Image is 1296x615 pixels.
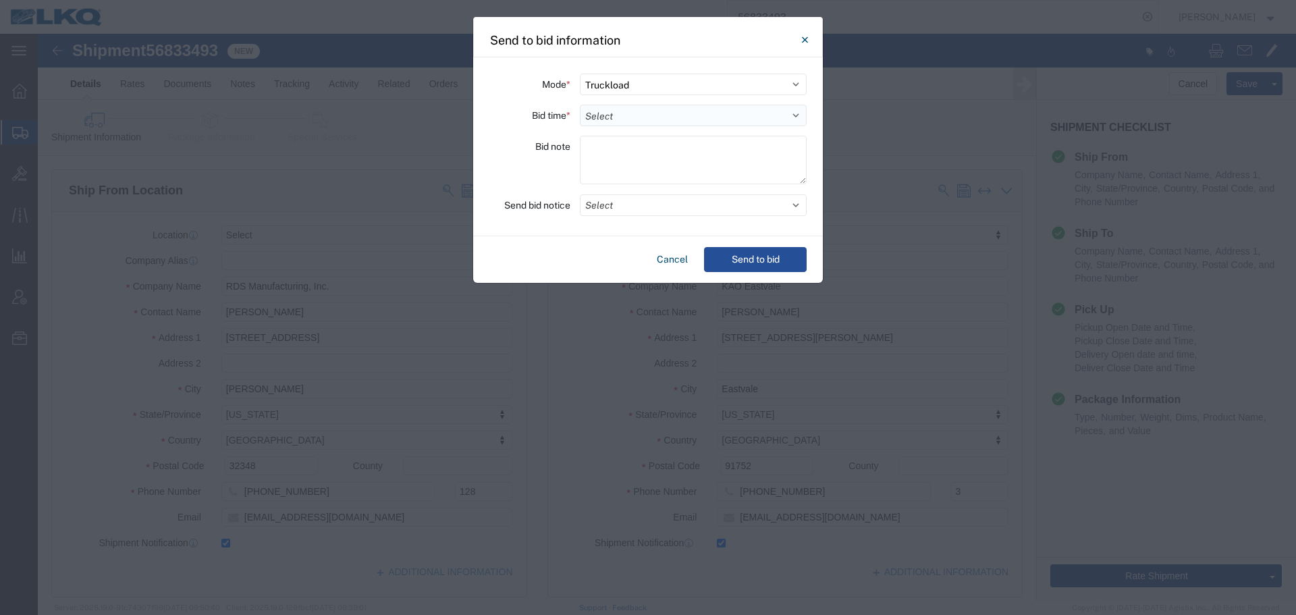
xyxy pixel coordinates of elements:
[532,105,570,126] label: Bid time
[542,74,570,95] label: Mode
[490,31,620,49] h4: Send to bid information
[704,247,807,272] button: Send to bid
[580,194,807,216] button: Select
[535,136,570,157] label: Bid note
[651,247,693,272] button: Cancel
[504,194,570,216] label: Send bid notice
[791,26,818,53] button: Close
